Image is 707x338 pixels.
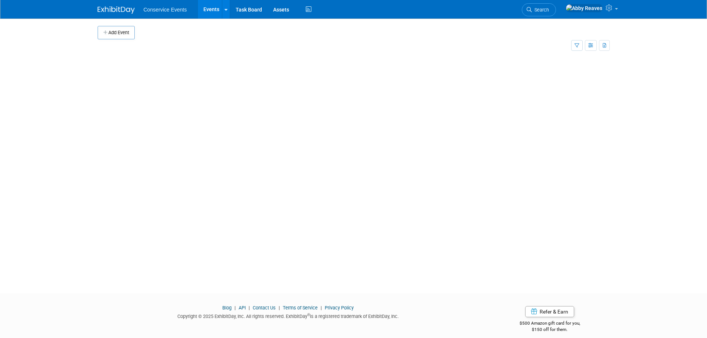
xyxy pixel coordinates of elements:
[325,305,354,311] a: Privacy Policy
[490,326,610,333] div: $150 off for them.
[98,6,135,14] img: ExhibitDay
[283,305,318,311] a: Terms of Service
[532,7,549,13] span: Search
[566,4,603,12] img: Abby Reaves
[239,305,246,311] a: API
[490,315,610,332] div: $500 Amazon gift card for you,
[525,306,574,317] a: Refer & Earn
[253,305,276,311] a: Contact Us
[144,7,187,13] span: Conservice Events
[522,3,556,16] a: Search
[277,305,282,311] span: |
[222,305,232,311] a: Blog
[247,305,252,311] span: |
[233,305,238,311] span: |
[319,305,324,311] span: |
[98,26,135,39] button: Add Event
[307,313,310,317] sup: ®
[98,311,479,320] div: Copyright © 2025 ExhibitDay, Inc. All rights reserved. ExhibitDay is a registered trademark of Ex...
